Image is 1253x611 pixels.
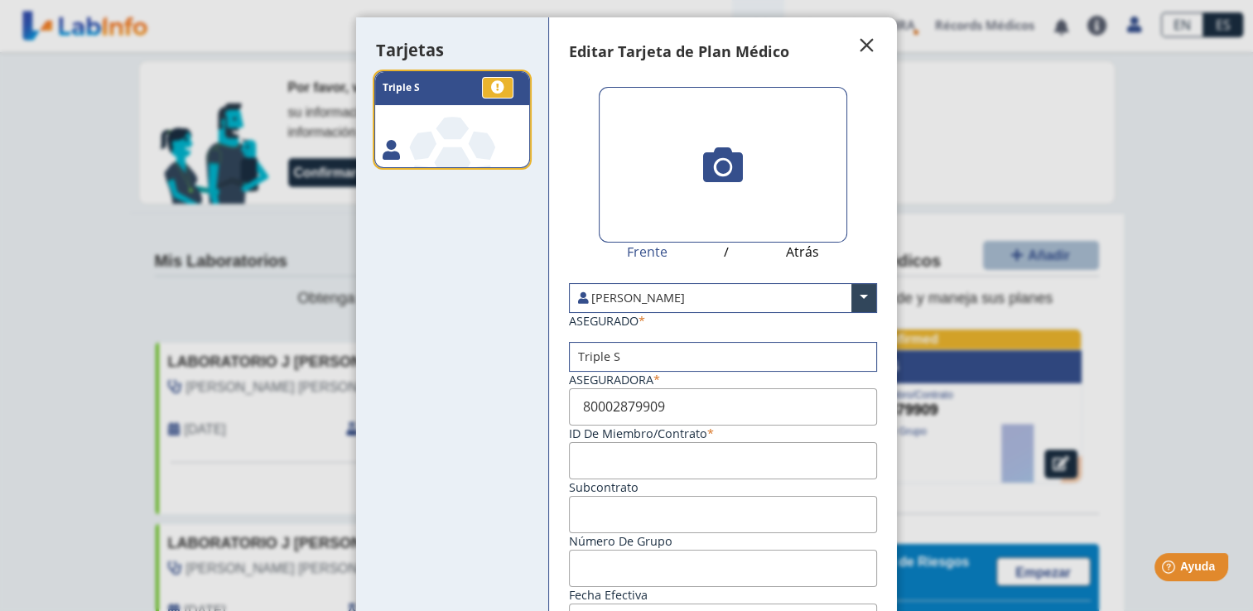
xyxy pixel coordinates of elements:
[569,587,648,603] label: Fecha efectiva
[376,41,444,60] h4: Tarjetas
[724,243,729,262] span: /
[569,313,645,329] label: ASEGURADO
[383,80,420,94] tspan: Triple S
[786,243,819,262] span: Atrás
[569,426,714,441] label: ID de Miembro/Contrato
[569,533,672,549] label: Número de Grupo
[847,36,887,55] button: Close
[569,479,639,495] label: Subcontrato
[857,36,877,55] span: 
[569,41,789,63] h4: Editar Tarjeta de Plan Médico
[1106,546,1235,593] iframe: Help widget launcher
[569,372,660,387] label: Aseguradora
[627,243,667,262] span: Frente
